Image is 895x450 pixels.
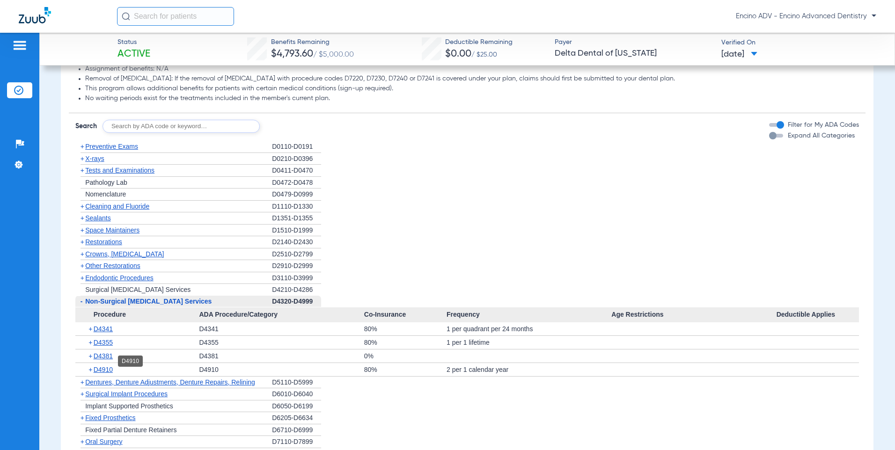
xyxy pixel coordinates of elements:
span: - [81,298,83,305]
span: Delta Dental of [US_STATE] [555,48,713,59]
span: Preventive Exams [85,143,138,150]
span: + [81,155,84,162]
span: Tests and Examinations [85,167,154,174]
span: Co-Insurance [364,307,447,322]
input: Search by ADA code or keyword… [103,120,260,133]
span: + [81,262,84,269]
span: Expand All Categories [788,132,855,139]
span: + [81,143,84,150]
span: Encino ADV - Encino Advanced Dentistry [736,12,876,21]
div: 80% [364,336,447,349]
span: Frequency [447,307,611,322]
div: 2 per 1 calendar year [447,363,611,376]
span: Procedure [75,307,199,322]
span: D4355 [94,339,113,346]
span: + [81,414,84,421]
div: D4210-D4286 [272,284,321,296]
li: Removal of [MEDICAL_DATA]: If the removal of [MEDICAL_DATA] with procedure codes D7220, D7230, D7... [85,75,859,83]
span: Deductible Remaining [445,37,513,47]
div: 0% [364,349,447,363]
span: Non-Surgical [MEDICAL_DATA] Services [85,298,212,305]
span: Surgical [MEDICAL_DATA] Services [85,286,191,293]
span: Nomenclature [85,190,126,198]
div: 1 per quadrant per 24 months [447,322,611,335]
div: D4910 [118,356,143,367]
div: D5110-D5999 [272,377,321,389]
span: Age Restrictions [611,307,776,322]
span: Active [117,48,150,61]
div: D2910-D2999 [272,260,321,272]
span: D4910 [94,366,113,373]
div: 80% [364,363,447,376]
div: D2140-D2430 [272,236,321,248]
span: Endodontic Procedures [85,274,154,282]
li: Assignment of benefits: N/A [85,65,859,73]
span: + [81,238,84,246]
div: D0411-D0470 [272,165,321,177]
div: D6010-D6040 [272,388,321,400]
img: Zuub Logo [19,7,51,23]
div: D4320-D4999 [272,296,321,308]
span: Pathology Lab [85,179,127,186]
label: Filter for My ADA Codes [786,120,859,130]
img: hamburger-icon [12,40,27,51]
span: Verified On [721,38,880,48]
span: + [88,363,94,376]
span: + [81,167,84,174]
span: + [81,390,84,398]
div: D6050-D6199 [272,400,321,413]
div: D6205-D6634 [272,412,321,424]
li: No waiting periods exist for the treatments included in the member's current plan. [85,94,859,103]
span: Surgical Implant Procedures [85,390,168,398]
span: + [81,438,84,445]
div: D1110-D1330 [272,201,321,213]
iframe: Chat Widget [848,405,895,450]
span: + [81,226,84,234]
div: D0472-D0478 [272,177,321,189]
span: [DATE] [721,49,757,60]
div: 80% [364,322,447,335]
span: + [81,274,84,282]
span: Search [75,122,97,131]
span: Sealants [85,214,110,222]
img: Search Icon [122,12,130,21]
span: + [81,214,84,222]
div: D1351-D1355 [272,212,321,225]
span: Fixed Prosthetics [85,414,135,421]
div: D3110-D3999 [272,272,321,284]
span: + [88,349,94,363]
span: D4341 [94,325,113,333]
span: Dentures, Denture Adjustments, Denture Repairs, Relining [85,378,255,386]
span: $4,793.60 [271,49,313,59]
div: D0479-D0999 [272,189,321,201]
span: Status [117,37,150,47]
span: Implant Supported Prosthetics [85,402,173,410]
span: Space Maintainers [85,226,139,234]
span: + [88,322,94,335]
input: Search for patients [117,7,234,26]
span: Other Restorations [85,262,140,269]
div: 1 per 1 lifetime [447,336,611,349]
span: + [81,203,84,210]
div: D6710-D6999 [272,424,321,436]
span: Payer [555,37,713,47]
span: + [88,336,94,349]
span: Deductible Applies [777,307,859,322]
span: Cleaning and Fluoride [85,203,149,210]
span: Fixed Partial Denture Retainers [85,426,176,434]
span: X-rays [85,155,104,162]
span: / $5,000.00 [313,51,354,58]
span: Restorations [85,238,122,246]
span: / $25.00 [471,51,497,58]
div: D4910 [199,363,364,376]
div: D7110-D7899 [272,436,321,448]
span: ADA Procedure/Category [199,307,364,322]
div: D2510-D2799 [272,248,321,261]
div: D4355 [199,336,364,349]
span: $0.00 [445,49,471,59]
div: D1510-D1999 [272,225,321,237]
li: This program allows additional benefits for patients with certain medical conditions (sign-up req... [85,85,859,93]
span: Benefits Remaining [271,37,354,47]
div: D0110-D0191 [272,141,321,153]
